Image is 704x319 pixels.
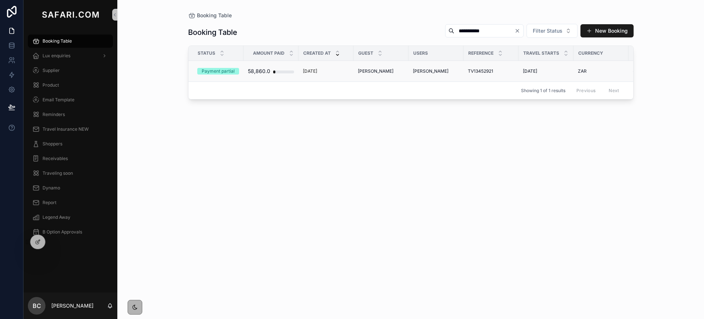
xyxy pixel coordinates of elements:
[578,68,587,74] span: ZAR
[28,79,113,92] a: Product
[413,68,459,74] a: [PERSON_NAME]
[468,50,494,56] span: Reference
[633,68,637,74] span: --
[253,50,285,56] span: Amount Paid
[533,27,562,35] span: Filter Status
[188,27,237,37] h1: Booking Table
[28,49,113,62] a: Lux enquiries
[188,12,232,19] a: Booking Table
[303,68,349,74] a: [DATE]
[468,68,493,74] span: TV13452921
[43,200,56,206] span: Report
[523,68,569,74] a: [DATE]
[248,64,270,79] div: 58,860.0
[43,214,70,220] span: Legend Away
[28,211,113,224] a: Legend Away
[23,29,117,248] div: scrollable content
[43,170,73,176] span: Traveling soon
[33,301,41,310] span: BC
[28,137,113,151] a: Shoppers
[43,97,74,103] span: Email Template
[28,64,113,77] a: Supplier
[28,181,113,195] a: Dynamo
[40,9,100,21] img: App logo
[523,68,537,74] span: [DATE]
[303,50,331,56] span: Created at
[358,68,393,74] span: [PERSON_NAME]
[43,68,60,73] span: Supplier
[198,50,215,56] span: Status
[43,112,65,117] span: Reminders
[28,167,113,180] a: Traveling soon
[28,123,113,136] a: Travel Insurance NEW
[28,225,113,239] a: B Option Approvals
[202,68,235,75] div: Payment partial
[197,12,232,19] span: Booking Table
[43,141,62,147] span: Shoppers
[633,68,681,74] a: --
[28,152,113,165] a: Receivables
[468,68,514,74] a: TV13452921
[28,93,113,106] a: Email Template
[578,68,624,74] a: ZAR
[580,24,634,37] button: New Booking
[43,185,60,191] span: Dynamo
[28,108,113,121] a: Reminders
[43,156,68,162] span: Receivables
[197,68,239,75] a: Payment partial
[43,126,89,132] span: Travel Insurance NEW
[413,50,428,56] span: Users
[303,68,317,74] p: [DATE]
[43,38,72,44] span: Booking Table
[28,35,113,48] a: Booking Table
[527,24,577,38] button: Select Button
[51,302,93,309] p: [PERSON_NAME]
[43,82,59,88] span: Product
[413,68,448,74] span: [PERSON_NAME]
[358,50,373,56] span: Guest
[248,64,294,79] a: 58,860.0
[578,50,603,56] span: Currency
[523,50,559,56] span: Travel Starts
[28,196,113,209] a: Report
[43,229,82,235] span: B Option Approvals
[514,28,523,34] button: Clear
[43,53,70,59] span: Lux enquiries
[358,68,404,74] a: [PERSON_NAME]
[521,88,565,94] span: Showing 1 of 1 results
